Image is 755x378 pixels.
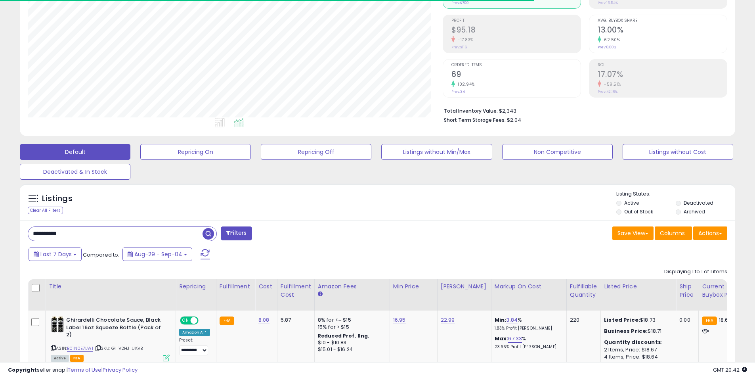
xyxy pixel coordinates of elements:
[281,282,311,299] div: Fulfillment Cost
[598,0,618,5] small: Prev: 16.54%
[604,338,661,346] b: Quantity discounts
[655,226,692,240] button: Columns
[604,327,648,335] b: Business Price:
[684,208,705,215] label: Archived
[506,316,518,324] a: 3.84
[604,328,670,335] div: $18.71
[179,338,210,355] div: Preset:
[393,282,434,291] div: Min Price
[20,164,130,180] button: Deactivated & In Stock
[598,19,727,23] span: Avg. Buybox Share
[495,316,507,324] b: Min:
[604,316,640,324] b: Listed Price:
[70,355,84,362] span: FBA
[451,63,581,67] span: Ordered Items
[693,226,727,240] button: Actions
[29,248,82,261] button: Last 7 Days
[42,193,73,204] h5: Listings
[601,37,620,43] small: 62.50%
[604,317,670,324] div: $18.73
[8,366,138,374] div: seller snap | |
[601,81,621,87] small: -59.51%
[28,207,63,214] div: Clear All Filters
[598,45,616,50] small: Prev: 8.00%
[8,366,37,374] strong: Copyright
[451,0,469,5] small: Prev: $700
[51,355,69,362] span: All listings currently available for purchase on Amazon
[451,70,581,81] h2: 69
[444,107,498,114] b: Total Inventory Value:
[455,37,474,43] small: -17.83%
[441,282,488,291] div: [PERSON_NAME]
[623,144,733,160] button: Listings without Cost
[508,335,522,343] a: 67.33
[451,45,467,50] small: Prev: $116
[598,63,727,67] span: ROI
[679,317,692,324] div: 0.00
[604,361,670,368] div: 6 Items, Price: $18.6
[604,353,670,361] div: 4 Items, Price: $18.64
[103,366,138,374] a: Privacy Policy
[68,366,101,374] a: Terms of Use
[495,282,563,291] div: Markup on Cost
[624,200,639,206] label: Active
[83,251,119,259] span: Compared to:
[598,89,617,94] small: Prev: 42.16%
[495,317,560,331] div: %
[134,250,182,258] span: Aug-29 - Sep-04
[20,144,130,160] button: Default
[258,282,274,291] div: Cost
[318,346,384,353] div: $15.01 - $16.24
[570,317,594,324] div: 220
[679,282,695,299] div: Ship Price
[570,282,597,299] div: Fulfillable Quantity
[179,282,213,291] div: Repricing
[220,282,252,291] div: Fulfillment
[221,226,252,240] button: Filters
[318,291,323,298] small: Amazon Fees.
[49,282,172,291] div: Title
[604,282,673,291] div: Listed Price
[261,144,371,160] button: Repricing Off
[495,326,560,331] p: 1.83% Profit [PERSON_NAME]
[451,25,581,36] h2: $95.18
[441,316,455,324] a: 22.99
[604,346,670,353] div: 2 Items, Price: $18.67
[616,190,735,198] p: Listing States:
[702,317,717,325] small: FBA
[181,317,191,324] span: ON
[598,25,727,36] h2: 13.00%
[179,329,210,336] div: Amazon AI *
[281,317,308,324] div: 5.87
[495,335,508,342] b: Max:
[318,282,386,291] div: Amazon Fees
[451,89,465,94] small: Prev: 34
[702,282,743,299] div: Current Buybox Price
[220,317,234,325] small: FBA
[507,116,521,124] span: $2.04
[684,200,713,206] label: Deactivated
[664,268,727,276] div: Displaying 1 to 1 of 1 items
[51,317,64,332] img: 41LwQRvUgpL._SL40_.jpg
[612,226,654,240] button: Save View
[381,144,492,160] button: Listings without Min/Max
[197,317,210,324] span: OFF
[140,144,251,160] button: Repricing On
[318,332,370,339] b: Reduced Prof. Rng.
[495,344,560,350] p: 23.66% Profit [PERSON_NAME]
[40,250,72,258] span: Last 7 Days
[318,324,384,331] div: 15% for > $15
[94,345,143,351] span: | SKU: G1-V2HJ-UKVB
[495,335,560,350] div: %
[122,248,192,261] button: Aug-29 - Sep-04
[451,19,581,23] span: Profit
[624,208,653,215] label: Out of Stock
[51,317,170,361] div: ASIN:
[719,316,730,324] span: 18.61
[598,70,727,81] h2: 17.07%
[444,106,721,115] li: $2,343
[455,81,475,87] small: 102.94%
[67,345,93,352] a: B01N0E7LWI
[444,117,506,123] b: Short Term Storage Fees:
[660,229,685,237] span: Columns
